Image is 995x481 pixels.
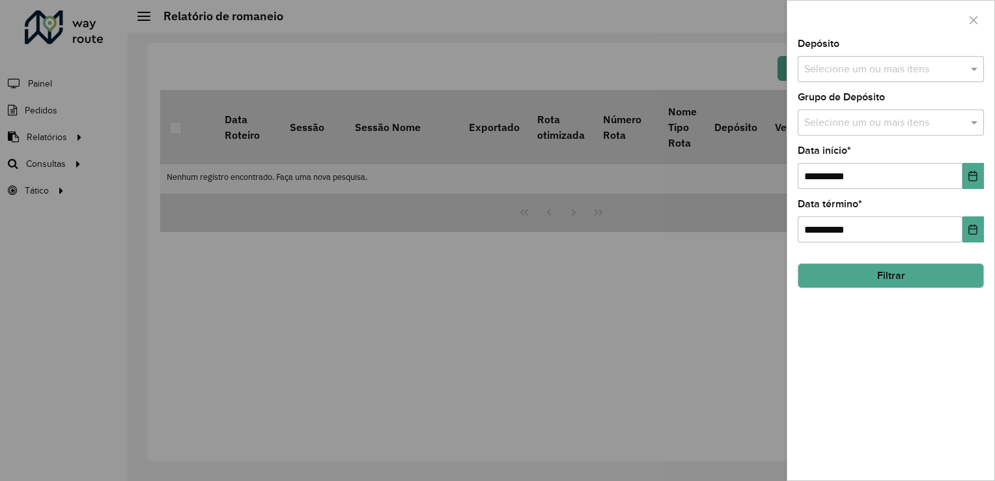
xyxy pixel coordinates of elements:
[798,263,984,288] button: Filtrar
[798,196,862,212] label: Data término
[798,143,851,158] label: Data início
[962,163,984,189] button: Choose Date
[798,36,839,51] label: Depósito
[798,89,885,105] label: Grupo de Depósito
[962,216,984,242] button: Choose Date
